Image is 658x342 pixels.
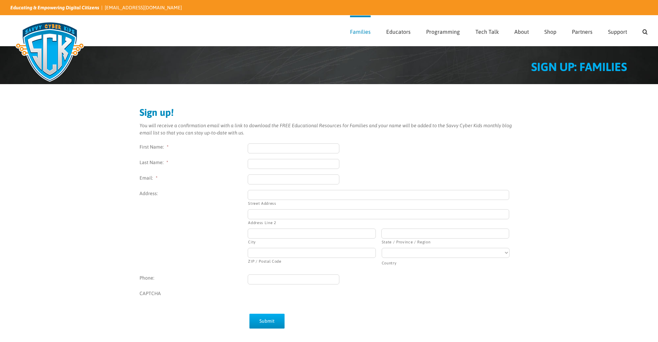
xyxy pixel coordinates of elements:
label: CAPTCHA [140,290,248,297]
label: State / Province / Region [382,239,509,245]
label: Last Name: [140,159,248,166]
i: Educating & Empowering Digital Citizens [10,5,99,10]
label: Street Address [248,200,509,206]
span: Partners [572,29,593,34]
a: Partners [572,16,593,46]
input: Submit [249,314,285,329]
em: You will receive a confirmation email with a link to download the FREE Educational Resources for ... [140,123,512,135]
label: City [248,239,376,245]
span: Programming [426,29,460,34]
span: About [514,29,529,34]
span: SIGN UP: FAMILIES [531,60,627,73]
span: Families [350,29,371,34]
label: Address: [140,190,248,197]
img: Savvy Cyber Kids Logo [10,17,89,86]
label: Phone: [140,274,248,282]
a: Programming [426,16,460,46]
label: Country [382,260,509,266]
nav: Main Menu [350,16,648,46]
a: [EMAIL_ADDRESS][DOMAIN_NAME] [105,5,182,10]
a: About [514,16,529,46]
label: Email: [140,174,248,182]
label: Address Line 2 [248,220,509,225]
span: Educators [386,29,411,34]
a: Educators [386,16,411,46]
label: ZIP / Postal Code [248,258,376,264]
a: Search [642,16,648,46]
a: Tech Talk [475,16,499,46]
span: Support [608,29,627,34]
label: First Name: [140,143,248,151]
h2: Sign up! [140,108,518,117]
a: Shop [544,16,556,46]
a: Families [350,16,371,46]
a: Support [608,16,627,46]
span: Shop [544,29,556,34]
span: Tech Talk [475,29,499,34]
